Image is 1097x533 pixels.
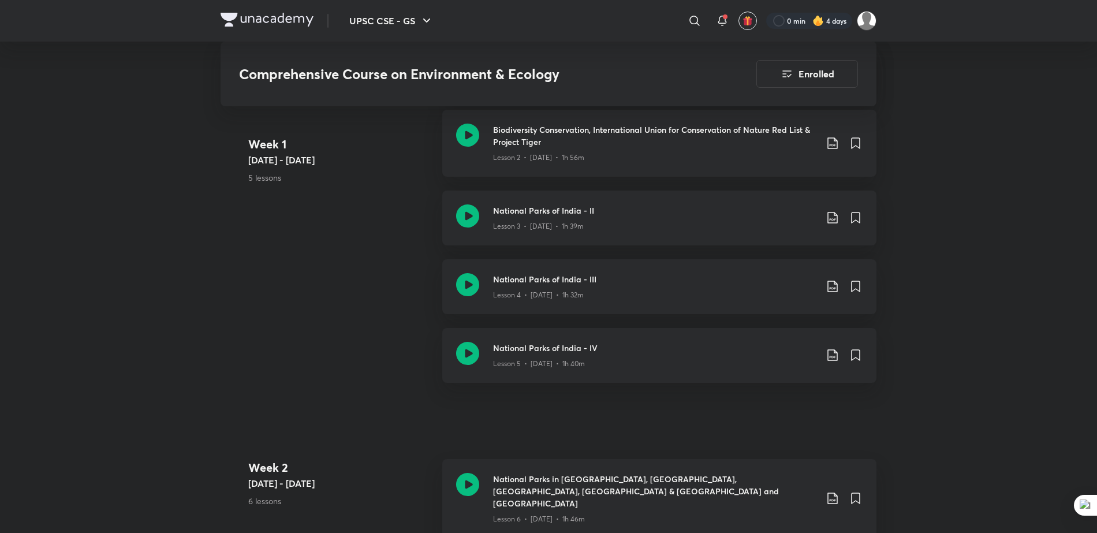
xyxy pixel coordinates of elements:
[857,11,876,31] img: Ayushi Singh
[493,359,585,369] p: Lesson 5 • [DATE] • 1h 40m
[248,136,433,153] h4: Week 1
[493,273,816,285] h3: National Parks of India - III
[442,328,876,397] a: National Parks of India - IVLesson 5 • [DATE] • 1h 40m
[738,12,757,30] button: avatar
[442,110,876,191] a: Biodiversity Conservation, International Union for Conservation of Nature Red List & Project Tige...
[812,15,824,27] img: streak
[221,13,314,29] a: Company Logo
[248,495,433,507] p: 6 lessons
[248,172,433,184] p: 5 lessons
[756,60,858,88] button: Enrolled
[442,259,876,328] a: National Parks of India - IIILesson 4 • [DATE] • 1h 32m
[248,476,433,490] h5: [DATE] - [DATE]
[442,191,876,259] a: National Parks of India - IILesson 3 • [DATE] • 1h 39m
[493,204,816,217] h3: National Parks of India - II
[742,16,753,26] img: avatar
[493,342,816,354] h3: National Parks of India - IV
[493,221,584,232] p: Lesson 3 • [DATE] • 1h 39m
[493,290,584,300] p: Lesson 4 • [DATE] • 1h 32m
[248,459,433,476] h4: Week 2
[493,124,816,148] h3: Biodiversity Conservation, International Union for Conservation of Nature Red List & Project Tiger
[493,514,585,524] p: Lesson 6 • [DATE] • 1h 46m
[342,9,441,32] button: UPSC CSE - GS
[248,153,433,167] h5: [DATE] - [DATE]
[221,13,314,27] img: Company Logo
[239,66,691,83] h3: Comprehensive Course on Environment & Ecology
[493,152,584,163] p: Lesson 2 • [DATE] • 1h 56m
[493,473,816,509] h3: National Parks in [GEOGRAPHIC_DATA], [GEOGRAPHIC_DATA], [GEOGRAPHIC_DATA], [GEOGRAPHIC_DATA] & [G...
